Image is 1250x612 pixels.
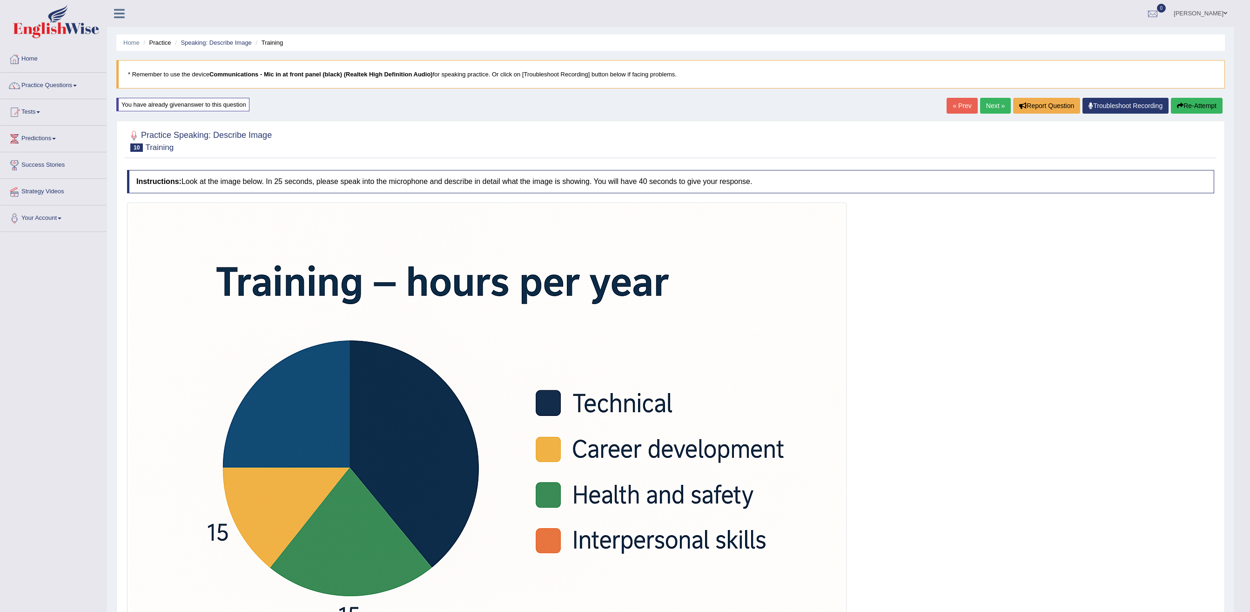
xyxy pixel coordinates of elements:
span: 10 [130,143,143,152]
a: Home [123,39,140,46]
small: Training [145,143,174,152]
li: Practice [141,38,171,47]
a: « Prev [947,98,977,114]
a: Your Account [0,205,107,229]
a: Home [0,46,107,69]
a: Next » [980,98,1011,114]
a: Strategy Videos [0,179,107,202]
span: 0 [1157,4,1166,13]
h4: Look at the image below. In 25 seconds, please speak into the microphone and describe in detail w... [127,170,1214,193]
a: Success Stories [0,152,107,176]
a: Practice Questions [0,73,107,96]
a: Predictions [0,126,107,149]
b: Instructions: [136,177,181,185]
div: You have already given answer to this question [116,98,249,111]
h2: Practice Speaking: Describe Image [127,129,272,152]
b: Communications - Mic in at front panel (black) (Realtek High Definition Audio) [209,71,433,78]
a: Speaking: Describe Image [181,39,251,46]
a: Tests [0,99,107,122]
blockquote: * Remember to use the device for speaking practice. Or click on [Troubleshoot Recording] button b... [116,60,1225,88]
a: Troubleshoot Recording [1082,98,1169,114]
button: Report Question [1013,98,1080,114]
li: Training [253,38,283,47]
button: Re-Attempt [1171,98,1223,114]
